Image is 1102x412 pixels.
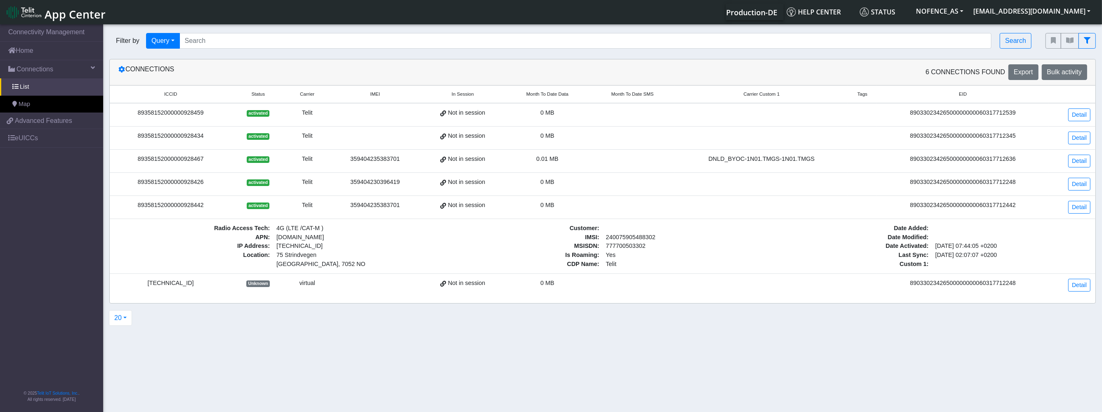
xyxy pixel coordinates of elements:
[1008,64,1038,80] button: Export
[115,242,273,251] span: IP Address :
[959,91,967,98] span: EID
[1000,33,1031,49] button: Search
[606,252,615,258] span: Yes
[1068,108,1090,121] a: Detail
[1068,132,1090,144] a: Detail
[290,132,325,141] div: Telit
[1068,178,1090,191] a: Detail
[1045,33,1096,49] div: fitlers menu
[290,108,325,118] div: Telit
[968,4,1095,19] button: [EMAIL_ADDRESS][DOMAIN_NAME]
[540,109,555,116] span: 0 MB
[774,224,932,233] span: Date Added :
[444,242,602,251] span: MSISDN :
[290,178,325,187] div: Telit
[743,91,780,98] span: Carrier Custom 1
[540,280,555,286] span: 0 MB
[882,279,1044,288] div: 89033023426500000000060317712248
[932,251,1090,260] span: [DATE] 02:07:07 +0200
[925,67,1005,77] span: 6 Connections found
[45,7,106,22] span: App Center
[273,233,432,242] span: [DOMAIN_NAME]
[7,3,104,21] a: App Center
[444,224,602,233] span: Customer :
[452,91,474,98] span: In Session
[611,91,654,98] span: Month To Date SMS
[115,201,227,210] div: 89358152000000928442
[290,201,325,210] div: Telit
[115,279,227,288] div: [TECHNICAL_ID]
[932,242,1090,251] span: [DATE] 07:44:05 +0200
[20,82,29,92] span: List
[882,178,1044,187] div: 89033023426500000000060317712248
[1068,155,1090,167] a: Detail
[783,4,857,20] a: Help center
[444,251,602,260] span: Is Roaming :
[17,64,53,74] span: Connections
[115,155,227,164] div: 89358152000000928467
[115,251,273,268] span: Location :
[774,260,932,269] span: Custom 1 :
[1068,279,1090,292] a: Detail
[19,100,30,109] span: Map
[15,116,72,126] span: Advanced Features
[774,233,932,242] span: Date Modified :
[602,233,761,242] span: 240075905488302
[115,108,227,118] div: 89358152000000928459
[7,6,41,19] img: logo-telit-cinterion-gw-new.png
[448,155,485,164] span: Not in session
[602,242,761,251] span: 777700503302
[787,7,841,16] span: Help center
[276,260,428,269] span: [GEOGRAPHIC_DATA], 7052 NO
[911,4,968,19] button: NOFENCE_AS
[251,91,265,98] span: Status
[882,108,1044,118] div: 89033023426500000000060317712539
[774,251,932,260] span: Last Sync :
[882,155,1044,164] div: 89033023426500000000060317712636
[1042,64,1087,80] button: Bulk activity
[290,279,325,288] div: virtual
[247,179,269,186] span: activated
[109,310,132,326] button: 20
[247,110,269,117] span: activated
[536,155,559,162] span: 0.01 MB
[115,132,227,141] div: 89358152000000928434
[247,133,269,140] span: activated
[290,155,325,164] div: Telit
[540,179,555,185] span: 0 MB
[680,155,843,164] div: DNLD_BYOC-1N01.TMGS-1N01.TMGS
[276,242,323,249] span: [TECHNICAL_ID]
[882,132,1044,141] div: 89033023426500000000060317712345
[860,7,895,16] span: Status
[247,202,269,209] span: activated
[882,201,1044,210] div: 89033023426500000000060317712442
[448,178,485,187] span: Not in session
[370,91,380,98] span: IMEI
[273,224,432,233] span: 4G (LTE /CAT-M )
[448,108,485,118] span: Not in session
[774,242,932,251] span: Date Activated :
[857,91,867,98] span: Tags
[526,91,569,98] span: Month To Date Data
[1047,68,1082,75] span: Bulk activity
[787,7,796,16] img: knowledge.svg
[1014,68,1033,75] span: Export
[448,201,485,210] span: Not in session
[115,178,227,187] div: 89358152000000928426
[448,132,485,141] span: Not in session
[164,91,177,98] span: ICCID
[247,156,269,163] span: activated
[300,91,314,98] span: Carrier
[1068,201,1090,214] a: Detail
[444,260,602,269] span: CDP Name :
[335,155,415,164] div: 359404235383701
[37,391,78,396] a: Telit IoT Solutions, Inc.
[540,132,555,139] span: 0 MB
[602,260,761,269] span: Telit
[276,251,428,260] span: 75 Strindvegen
[246,280,270,287] span: Unknown
[179,33,992,49] input: Search...
[112,64,603,80] div: Connections
[726,7,777,17] span: Production-DE
[146,33,180,49] button: Query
